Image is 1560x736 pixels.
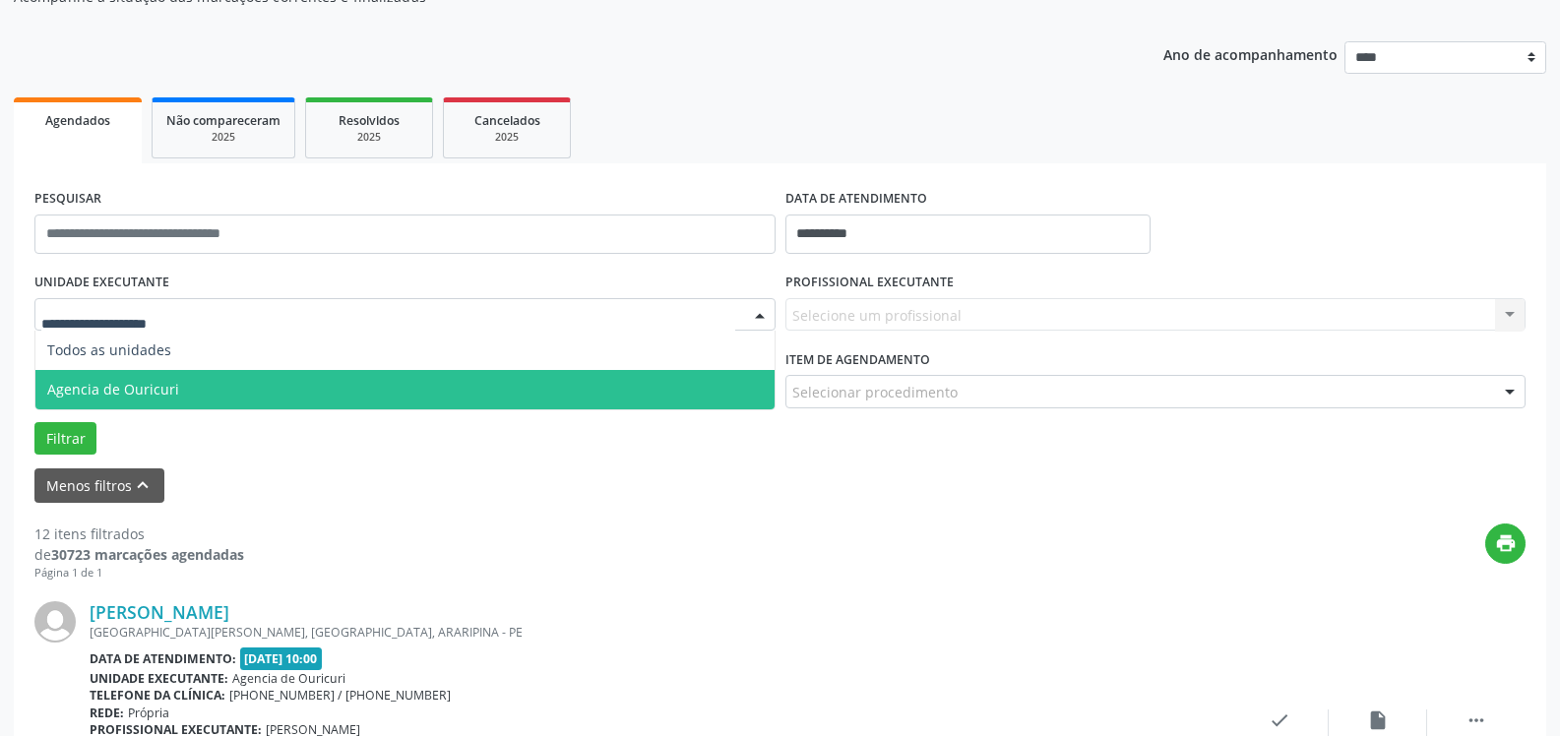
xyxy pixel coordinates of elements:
[1495,532,1517,554] i: print
[128,705,169,721] span: Própria
[34,544,244,565] div: de
[34,523,244,544] div: 12 itens filtrados
[232,670,345,687] span: Agencia de Ouricuri
[458,130,556,145] div: 2025
[1269,709,1290,731] i: check
[34,184,101,215] label: PESQUISAR
[320,130,418,145] div: 2025
[34,422,96,456] button: Filtrar
[90,624,1230,641] div: [GEOGRAPHIC_DATA][PERSON_NAME], [GEOGRAPHIC_DATA], ARARIPINA - PE
[1466,709,1487,731] i: 
[166,112,281,129] span: Não compareceram
[47,380,179,399] span: Agencia de Ouricuri
[90,687,225,704] b: Telefone da clínica:
[90,670,228,687] b: Unidade executante:
[47,340,171,359] span: Todos as unidades
[792,382,958,402] span: Selecionar procedimento
[785,184,927,215] label: DATA DE ATENDIMENTO
[45,112,110,129] span: Agendados
[132,474,154,496] i: keyboard_arrow_up
[51,545,244,564] strong: 30723 marcações agendadas
[90,650,236,667] b: Data de atendimento:
[240,647,323,670] span: [DATE] 10:00
[229,687,451,704] span: [PHONE_NUMBER] / [PHONE_NUMBER]
[1367,709,1389,731] i: insert_drive_file
[785,268,954,298] label: PROFISSIONAL EXECUTANTE
[34,468,164,503] button: Menos filtroskeyboard_arrow_up
[785,344,930,375] label: Item de agendamento
[34,601,76,643] img: img
[1163,41,1338,66] p: Ano de acompanhamento
[1485,523,1526,564] button: print
[339,112,400,129] span: Resolvidos
[90,601,229,623] a: [PERSON_NAME]
[474,112,540,129] span: Cancelados
[166,130,281,145] div: 2025
[34,268,169,298] label: UNIDADE EXECUTANTE
[90,705,124,721] b: Rede:
[34,565,244,582] div: Página 1 de 1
